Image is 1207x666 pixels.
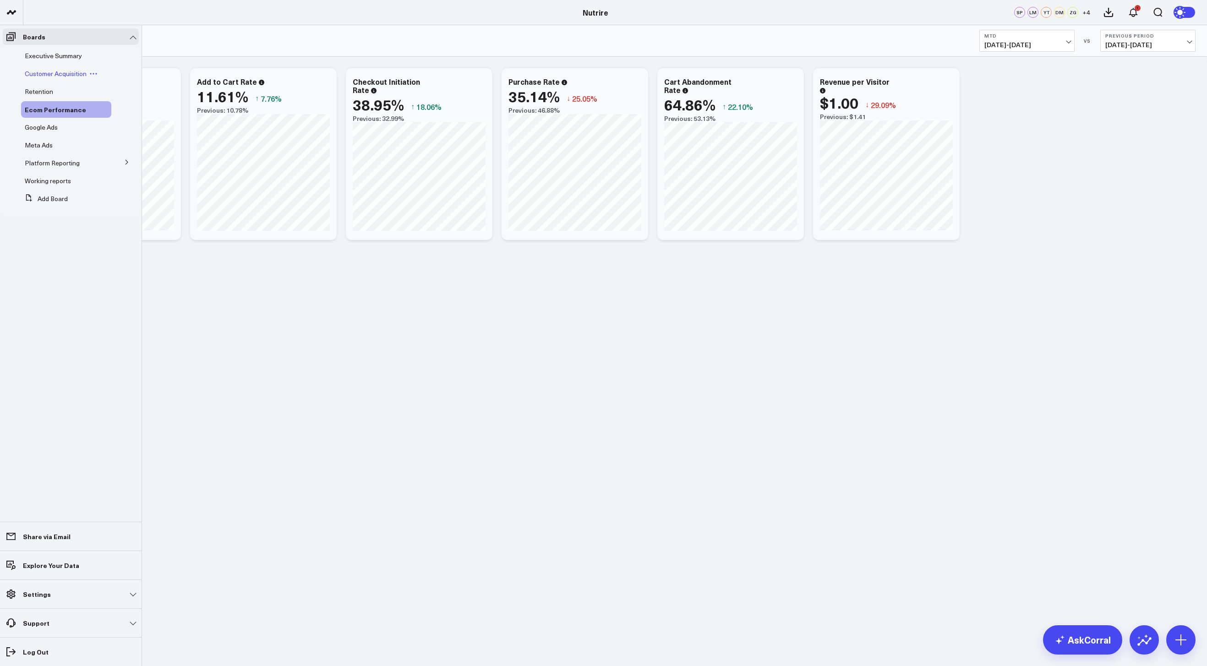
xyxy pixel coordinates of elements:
div: $1.00 [820,94,858,111]
button: Previous Period[DATE]-[DATE] [1100,30,1196,52]
p: Explore Your Data [23,562,79,569]
div: 38.95% [353,96,404,113]
span: Executive Summary [25,51,82,60]
div: Previous: 10.78% [197,107,330,114]
div: 11.61% [197,88,248,104]
span: 29.09% [871,100,896,110]
p: Boards [23,33,45,40]
div: YT [1041,7,1052,18]
span: [DATE] - [DATE] [1105,41,1191,49]
button: Add Board [21,191,68,207]
div: DM [1054,7,1065,18]
span: + 4 [1082,9,1090,16]
p: Share via Email [23,533,71,540]
div: VS [1079,38,1096,44]
a: AskCorral [1043,625,1122,655]
p: Log Out [23,648,49,655]
div: Previous: 46.88% [508,107,641,114]
span: ↓ [865,99,869,111]
span: ↑ [411,101,415,113]
div: Cart Abandonment Rate [664,76,732,95]
a: Google Ads [25,124,58,131]
div: Checkout Initiation Rate [353,76,420,95]
span: ↑ [722,101,726,113]
b: MTD [984,33,1070,38]
span: Google Ads [25,123,58,131]
span: 7.76% [261,93,282,104]
p: Settings [23,590,51,598]
div: 64.86% [664,96,715,113]
a: Working reports [25,177,71,185]
b: Previous Period [1105,33,1191,38]
a: Ecom Performance [25,106,86,113]
span: Working reports [25,176,71,185]
div: Add to Cart Rate [197,76,257,87]
span: Ecom Performance [25,105,86,114]
span: 18.06% [416,102,442,112]
a: Customer Acquisition [25,70,87,77]
div: Previous: 53.13% [664,115,797,122]
div: Purchase Rate [508,76,560,87]
div: LM [1027,7,1038,18]
span: ↓ [567,93,570,104]
div: 35.14% [508,88,560,104]
span: Platform Reporting [25,158,80,167]
a: Executive Summary [25,52,82,60]
a: Nutrire [583,7,608,17]
button: +4 [1081,7,1092,18]
span: Retention [25,87,53,96]
a: Retention [25,88,53,95]
div: 1 [1135,5,1141,11]
span: ↑ [255,93,259,104]
div: Previous: $1.41 [820,113,953,120]
button: MTD[DATE]-[DATE] [979,30,1075,52]
p: Support [23,619,49,627]
span: Customer Acquisition [25,69,87,78]
div: Revenue per Visitor [820,76,890,87]
span: Meta Ads [25,141,53,149]
div: SP [1014,7,1025,18]
a: Log Out [3,644,139,660]
div: ZG [1067,7,1078,18]
a: Meta Ads [25,142,53,149]
span: 25.05% [572,93,597,104]
span: 22.10% [728,102,753,112]
span: [DATE] - [DATE] [984,41,1070,49]
div: Previous: 32.99% [353,115,486,122]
